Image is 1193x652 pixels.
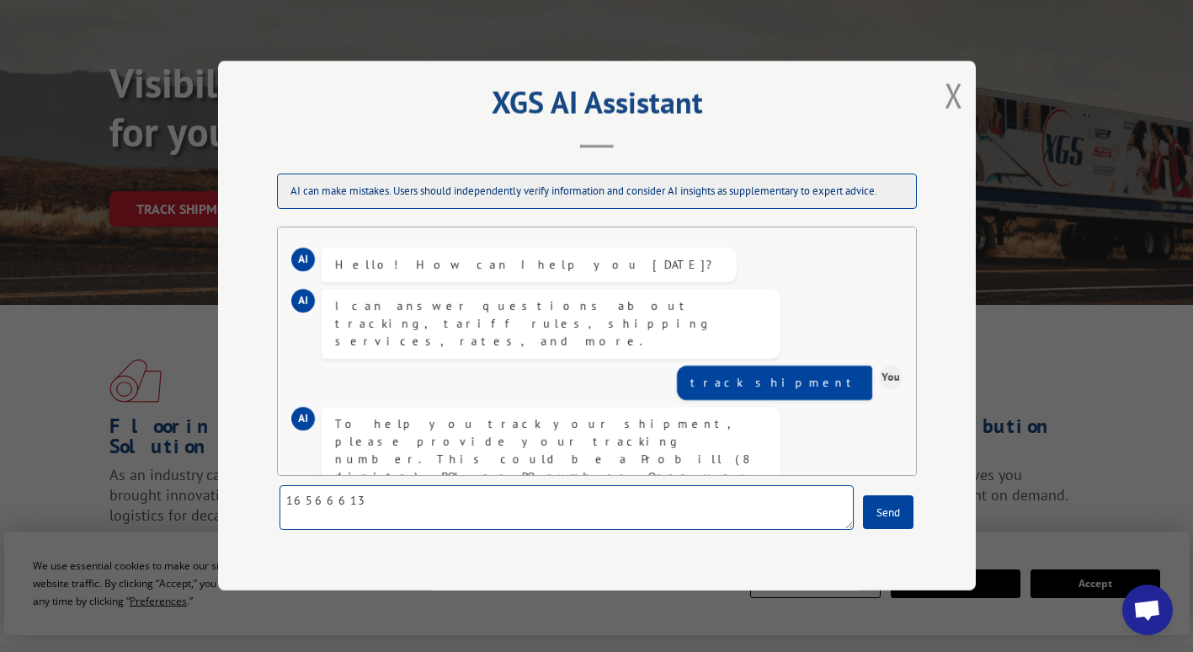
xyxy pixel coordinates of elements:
div: You [879,366,903,389]
div: To help you track your shipment, please provide your tracking number. This could be a Probill (8 ... [335,415,767,521]
button: Send [863,496,913,530]
div: Open chat [1122,585,1173,635]
div: Hello! How can I help you [DATE]? [335,256,723,274]
div: I can answer questions about tracking, tariff rules, shipping services, rates, and more. [335,297,767,350]
div: AI can make mistakes. Users should independently verify information and consider AI insights as s... [277,174,917,209]
div: AI [291,248,315,271]
button: Close modal [945,73,963,118]
div: track shipment [690,374,859,392]
div: AI [291,289,315,313]
textarea: 16566613 [280,486,854,531]
h2: XGS AI Assistant [260,91,934,123]
div: AI [291,407,315,430]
